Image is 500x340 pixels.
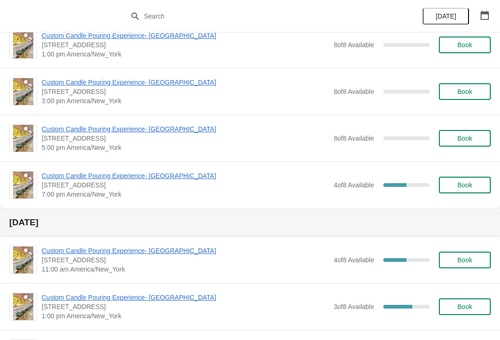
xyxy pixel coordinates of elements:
[42,31,329,40] span: Custom Candle Pouring Experience- [GEOGRAPHIC_DATA]
[13,247,33,273] img: Custom Candle Pouring Experience- Delray Beach | 415 East Atlantic Avenue, Delray Beach, FL, USA ...
[457,135,472,142] span: Book
[457,256,472,264] span: Book
[334,181,374,189] span: 4 of 8 Available
[439,298,491,315] button: Book
[42,246,329,255] span: Custom Candle Pouring Experience- [GEOGRAPHIC_DATA]
[439,83,491,100] button: Book
[439,252,491,268] button: Book
[42,87,329,96] span: [STREET_ADDRESS]
[334,135,374,142] span: 8 of 8 Available
[42,190,329,199] span: 7:00 pm America/New_York
[42,171,329,180] span: Custom Candle Pouring Experience- [GEOGRAPHIC_DATA]
[9,218,491,227] h2: [DATE]
[334,256,374,264] span: 4 of 8 Available
[457,303,472,310] span: Book
[439,37,491,53] button: Book
[13,31,33,58] img: Custom Candle Pouring Experience- Delray Beach | 415 East Atlantic Avenue, Delray Beach, FL, USA ...
[42,96,329,105] span: 3:00 pm America/New_York
[423,8,469,25] button: [DATE]
[334,303,374,310] span: 3 of 8 Available
[13,78,33,105] img: Custom Candle Pouring Experience- Delray Beach | 415 East Atlantic Avenue, Delray Beach, FL, USA ...
[42,124,329,134] span: Custom Candle Pouring Experience- [GEOGRAPHIC_DATA]
[436,12,456,20] span: [DATE]
[42,265,329,274] span: 11:00 am America/New_York
[439,130,491,147] button: Book
[144,8,375,25] input: Search
[13,125,33,152] img: Custom Candle Pouring Experience- Delray Beach | 415 East Atlantic Avenue, Delray Beach, FL, USA ...
[42,302,329,311] span: [STREET_ADDRESS]
[457,181,472,189] span: Book
[42,78,329,87] span: Custom Candle Pouring Experience- [GEOGRAPHIC_DATA]
[42,134,329,143] span: [STREET_ADDRESS]
[42,40,329,49] span: [STREET_ADDRESS]
[13,293,33,320] img: Custom Candle Pouring Experience- Delray Beach | 415 East Atlantic Avenue, Delray Beach, FL, USA ...
[334,41,374,49] span: 8 of 8 Available
[42,293,329,302] span: Custom Candle Pouring Experience- [GEOGRAPHIC_DATA]
[42,143,329,152] span: 5:00 pm America/New_York
[42,311,329,321] span: 1:00 pm America/New_York
[42,49,329,59] span: 1:00 pm America/New_York
[42,180,329,190] span: [STREET_ADDRESS]
[457,41,472,49] span: Book
[457,88,472,95] span: Book
[334,88,374,95] span: 8 of 8 Available
[42,255,329,265] span: [STREET_ADDRESS]
[439,177,491,193] button: Book
[13,172,33,198] img: Custom Candle Pouring Experience- Delray Beach | 415 East Atlantic Avenue, Delray Beach, FL, USA ...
